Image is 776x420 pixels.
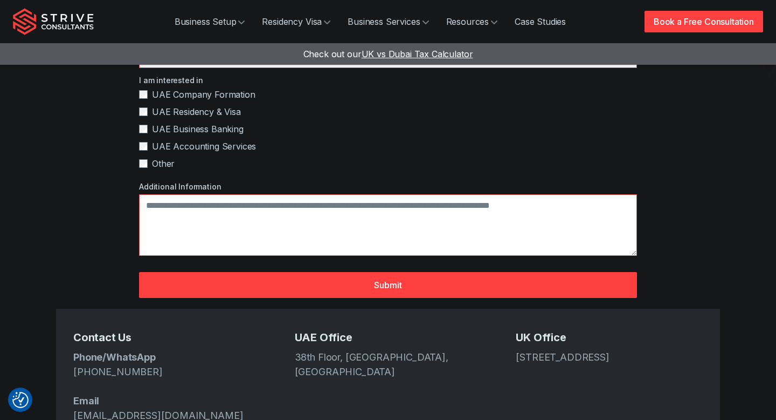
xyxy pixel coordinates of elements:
span: UAE Residency & Visa [152,105,241,118]
span: UAE Company Formation [152,88,255,101]
a: Case Studies [506,11,574,32]
a: Business Setup [166,11,254,32]
span: UAE Accounting Services [152,140,256,153]
a: [PHONE_NUMBER] [73,366,163,377]
a: Business Services [339,11,437,32]
button: Consent Preferences [12,392,29,408]
address: [STREET_ADDRESS] [516,350,703,364]
input: UAE Residency & Visa [139,107,148,116]
input: UAE Business Banking [139,125,148,133]
h5: UAE Office [295,330,482,346]
strong: Phone/WhatsApp [73,351,156,363]
span: Other [152,157,175,170]
label: I am interested in [139,74,637,86]
label: Additional Information [139,181,637,192]
img: Strive Consultants [13,8,94,35]
input: UAE Company Formation [139,90,148,99]
strong: Email [73,395,99,407]
a: Book a Free Consultation [645,11,763,32]
a: Resources [438,11,507,32]
input: Other [139,159,148,168]
h5: UK Office [516,330,703,346]
input: UAE Accounting Services [139,142,148,151]
span: UK vs Dubai Tax Calculator [362,49,473,59]
a: Check out ourUK vs Dubai Tax Calculator [303,49,473,59]
h5: Contact Us [73,330,260,346]
img: Revisit consent button [12,392,29,408]
button: Submit [139,272,637,298]
span: UAE Business Banking [152,123,244,136]
address: 38th Floor, [GEOGRAPHIC_DATA], [GEOGRAPHIC_DATA] [295,350,482,379]
a: Residency Visa [253,11,339,32]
